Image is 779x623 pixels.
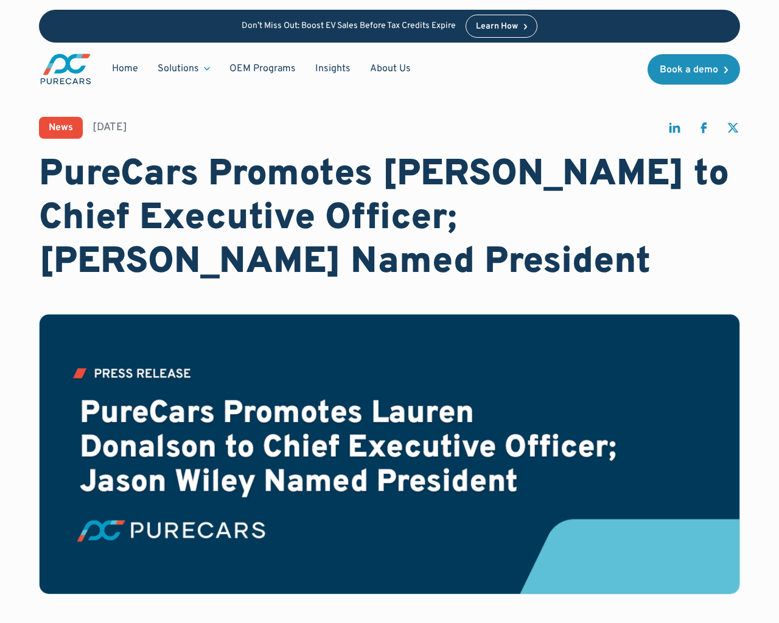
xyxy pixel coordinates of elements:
a: Insights [306,57,360,80]
a: OEM Programs [220,57,306,80]
div: News [49,123,73,133]
a: share on facebook [696,120,711,141]
img: purecars logo [39,52,93,86]
a: Book a demo [648,54,740,85]
h1: PureCars Promotes [PERSON_NAME] to Chief Executive Officer; [PERSON_NAME] Named President [39,153,740,285]
a: share on twitter [725,120,740,141]
a: share on linkedin [667,120,682,141]
a: main [39,52,93,86]
div: Solutions [148,57,220,80]
div: Solutions [158,62,199,75]
a: Learn How [466,15,538,38]
a: About Us [360,57,421,80]
a: Home [102,57,148,80]
p: Don’t Miss Out: Boost EV Sales Before Tax Credits Expire [242,21,456,32]
div: Book a demo [660,65,718,75]
div: Learn How [476,23,518,31]
div: [DATE] [93,120,127,135]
